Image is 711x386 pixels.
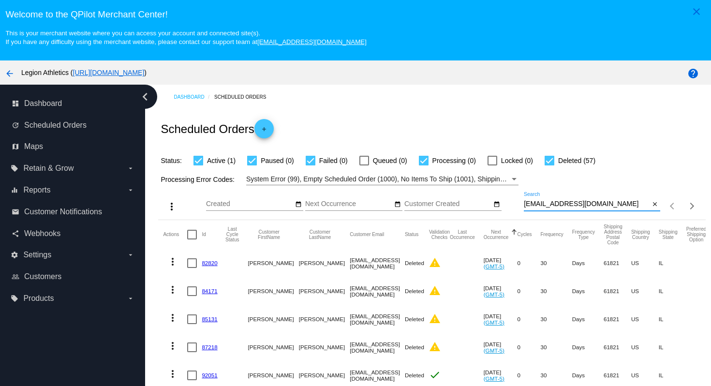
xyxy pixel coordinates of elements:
mat-select: Filter by Processing Error Codes [246,173,518,185]
mat-icon: check [429,369,441,381]
mat-cell: [PERSON_NAME] [299,305,350,333]
i: settings [11,251,18,259]
button: Change sorting for CustomerFirstName [248,229,290,240]
mat-cell: 0 [517,333,540,361]
span: Deleted (57) [558,155,595,166]
input: Next Occurrence [305,200,392,208]
mat-cell: 0 [517,277,540,305]
mat-cell: [PERSON_NAME] [248,333,298,361]
a: [URL][DOMAIN_NAME] [73,69,145,76]
a: [EMAIL_ADDRESS][DOMAIN_NAME] [257,38,367,45]
span: Active (1) [207,155,236,166]
mat-icon: help [687,68,699,79]
button: Next page [682,196,702,216]
button: Change sorting for LastProcessingCycleId [225,226,239,242]
a: dashboard Dashboard [12,96,134,111]
small: This is your merchant website where you can access your account and connected site(s). If you hav... [5,30,366,45]
mat-cell: US [631,249,659,277]
a: 84171 [202,288,217,294]
button: Clear [650,199,660,209]
button: Change sorting for CustomerEmail [350,232,384,238]
mat-cell: Days [572,305,604,333]
i: email [12,208,19,216]
a: map Maps [12,139,134,154]
a: Scheduled Orders [214,89,275,104]
span: Reports [23,186,50,194]
mat-header-cell: Validation Checks [429,220,450,249]
mat-icon: warning [429,285,441,297]
a: (GMT-5) [484,347,504,354]
mat-header-cell: Actions [163,220,187,249]
mat-cell: [DATE] [484,305,518,333]
a: people_outline Customers [12,269,134,284]
input: Customer Created [404,200,491,208]
mat-icon: close [652,201,658,208]
mat-cell: IL [659,277,686,305]
button: Change sorting for NextOccurrenceUtc [484,229,509,240]
button: Change sorting for ShippingPostcode [604,224,622,245]
span: Dashboard [24,99,62,108]
span: Deleted [405,372,424,378]
span: Deleted [405,260,424,266]
i: map [12,143,19,150]
i: share [12,230,19,238]
a: Dashboard [174,89,214,104]
button: Change sorting for LastOccurrenceUtc [450,229,475,240]
a: (GMT-5) [484,319,504,326]
span: Queued (0) [373,155,407,166]
i: local_offer [11,295,18,302]
mat-cell: 30 [540,305,572,333]
mat-cell: [PERSON_NAME] [248,249,298,277]
i: arrow_drop_down [127,295,134,302]
i: people_outline [12,273,19,281]
mat-cell: [DATE] [484,277,518,305]
h3: Welcome to the QPilot Merchant Center! [5,9,705,20]
a: 82820 [202,260,217,266]
mat-icon: close [691,6,702,17]
a: (GMT-5) [484,263,504,269]
i: local_offer [11,164,18,172]
span: Deleted [405,288,424,294]
span: Customer Notifications [24,208,102,216]
span: Customers [24,272,61,281]
mat-cell: Days [572,333,604,361]
mat-cell: 61821 [604,333,631,361]
mat-icon: date_range [394,201,401,208]
a: share Webhooks [12,226,134,241]
mat-cell: 30 [540,333,572,361]
span: Maps [24,142,43,151]
mat-cell: 0 [517,249,540,277]
mat-cell: [DATE] [484,333,518,361]
mat-cell: Days [572,277,604,305]
i: arrow_drop_down [127,164,134,172]
mat-icon: warning [429,313,441,325]
a: email Customer Notifications [12,204,134,220]
mat-cell: US [631,277,659,305]
button: Change sorting for ShippingCountry [631,229,650,240]
button: Change sorting for Status [405,232,418,238]
span: Settings [23,251,51,259]
mat-cell: 61821 [604,249,631,277]
button: Change sorting for ShippingState [659,229,678,240]
button: Change sorting for Id [202,232,206,238]
span: Scheduled Orders [24,121,87,130]
mat-cell: 61821 [604,277,631,305]
i: arrow_drop_down [127,251,134,259]
mat-cell: [PERSON_NAME] [299,277,350,305]
button: Previous page [663,196,682,216]
mat-cell: Days [572,249,604,277]
h2: Scheduled Orders [161,119,273,138]
mat-cell: 61821 [604,305,631,333]
i: dashboard [12,100,19,107]
mat-icon: more_vert [167,312,178,324]
mat-cell: [EMAIL_ADDRESS][DOMAIN_NAME] [350,333,405,361]
button: Change sorting for CustomerLastName [299,229,341,240]
mat-cell: 30 [540,249,572,277]
a: 92051 [202,372,217,378]
mat-icon: warning [429,341,441,353]
mat-cell: 0 [517,305,540,333]
mat-cell: US [631,305,659,333]
span: Paused (0) [261,155,294,166]
button: Change sorting for PreferredShippingOption [686,226,707,242]
mat-cell: [EMAIL_ADDRESS][DOMAIN_NAME] [350,249,405,277]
